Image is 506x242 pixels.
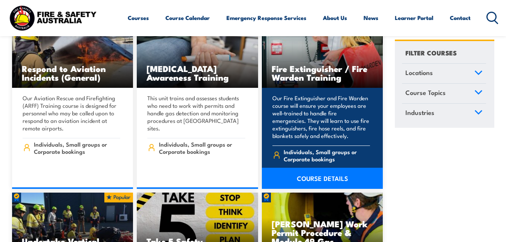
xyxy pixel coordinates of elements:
a: Course Topics [402,84,486,103]
a: Locations [402,64,486,83]
img: Anaphylaxis Awareness TRAINING [137,20,258,88]
a: [MEDICAL_DATA] Awareness Training [137,20,258,88]
span: Individuals, Small groups or Corporate bookings [34,141,120,155]
h3: Fire Extinguisher / Fire Warden Training [272,64,373,81]
a: Learner Portal [395,9,433,27]
a: Emergency Response Services [226,9,306,27]
p: Our Aviation Rescue and Firefighting (ARFF) Training course is designed for personnel who may be ... [23,94,121,132]
a: Industries [402,103,486,123]
a: About Us [323,9,347,27]
p: This unit trains and assesses students who need to work with permits and handle gas detection and... [147,94,245,132]
a: News [364,9,378,27]
a: Courses [128,9,149,27]
img: Fire Extinguisher Fire Warden Training [262,20,383,88]
span: Industries [405,107,434,117]
a: Course Calendar [165,9,210,27]
span: Course Topics [405,87,446,98]
span: Individuals, Small groups or Corporate bookings [284,148,370,162]
span: Individuals, Small groups or Corporate bookings [159,141,245,155]
a: Contact [450,9,471,27]
h4: FILTER COURSES [405,47,457,58]
span: Locations [405,67,433,78]
a: COURSE DETAILS [262,168,383,189]
h3: [MEDICAL_DATA] Awareness Training [147,64,248,81]
h3: Respond to Aviation Incidents (General) [22,64,124,81]
p: Our Fire Extinguisher and Fire Warden course will ensure your employees are well-trained to handl... [272,94,370,139]
img: Respond to Aviation Incident (General) TRAINING [12,20,133,88]
a: Respond to Aviation Incidents (General) [12,20,133,88]
a: Fire Extinguisher / Fire Warden Training [262,20,383,88]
